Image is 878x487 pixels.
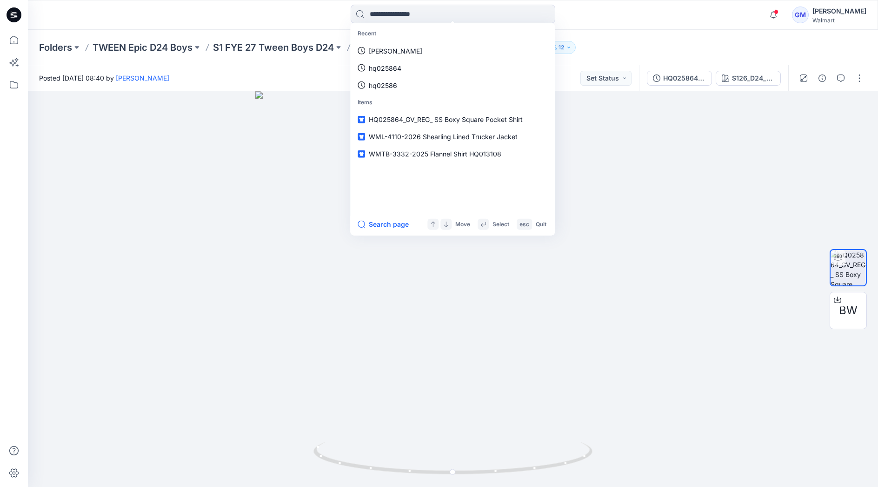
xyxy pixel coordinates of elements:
[812,17,866,24] div: Walmart
[39,41,72,54] a: Folders
[358,219,409,230] button: Search page
[369,133,518,141] span: WML-4110-2026 Shearling Lined Trucker Jacket
[352,59,553,76] a: hq025864
[839,302,858,319] span: BW
[647,71,712,86] button: HQ025864_GV_REG_ SS Boxy Square Pocket Shirt
[369,46,422,55] p: TAYLOR STITCH
[369,115,523,123] span: HQ025864_GV_REG_ SS Boxy Square Pocket Shirt
[559,42,564,53] p: 12
[352,76,553,94] a: hq02586
[732,73,775,83] div: S126_D24_WA_Tonal Duck Camo_ Olive Oak_M25025A
[492,219,509,229] p: Select
[116,74,169,82] a: [PERSON_NAME]
[547,41,576,54] button: 12
[519,219,529,229] p: esc
[352,145,553,162] a: WMTB-3332-2025 Flannel Shirt HQ013108
[352,42,553,59] a: [PERSON_NAME]
[352,111,553,128] a: HQ025864_GV_REG_ SS Boxy Square Pocket Shirt
[369,150,501,158] span: WMTB-3332-2025 Flannel Shirt HQ013108
[831,250,866,285] img: HQ025864_GV_REG_ SS Boxy Square Pocket Shirt
[352,25,553,42] p: Recent
[352,128,553,145] a: WML-4110-2026 Shearling Lined Trucker Jacket
[369,63,401,73] p: hq025864
[93,41,193,54] a: TWEEN Epic D24 Boys
[663,73,706,83] div: HQ025864_GV_REG_ SS Boxy Square Pocket Shirt
[213,41,334,54] a: S1 FYE 27 Tween Boys D24
[815,71,830,86] button: Details
[792,7,809,23] div: GM
[455,219,470,229] p: Move
[716,71,781,86] button: S126_D24_WA_Tonal Duck Camo_ Olive Oak_M25025A
[369,80,397,90] p: hq02586
[812,6,866,17] div: [PERSON_NAME]
[352,94,553,111] p: Items
[39,73,169,83] span: Posted [DATE] 08:40 by
[536,219,546,229] p: Quit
